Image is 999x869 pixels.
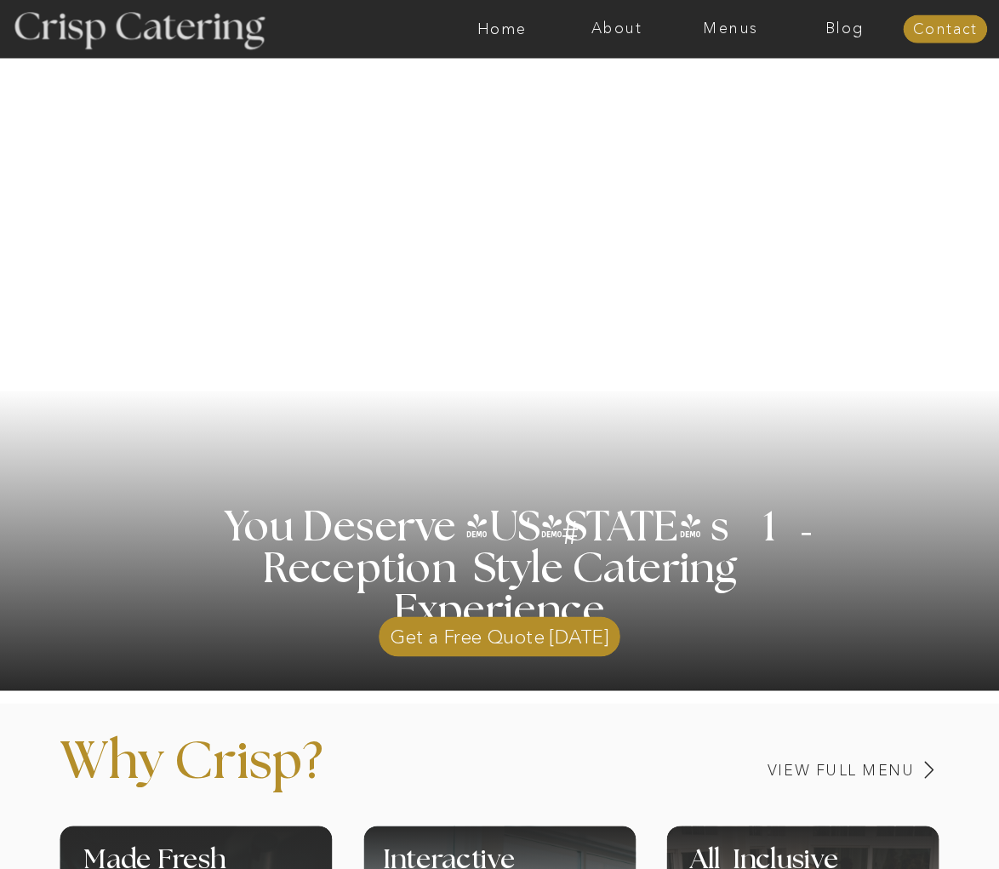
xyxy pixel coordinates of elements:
h3: ' [495,508,563,550]
a: Get a Free Quote [DATE] [379,609,620,657]
a: Menus [673,20,787,37]
h1: You Deserve [US_STATE] s 1 Reception Style Catering Experience [166,507,835,632]
h3: ' [768,489,816,584]
p: Why Crisp? [60,735,507,812]
a: View Full Menu [651,763,915,779]
a: Contact [903,21,987,38]
a: Home [445,20,559,37]
h3: # [525,517,620,565]
a: Blog [788,20,902,37]
a: About [559,20,673,37]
